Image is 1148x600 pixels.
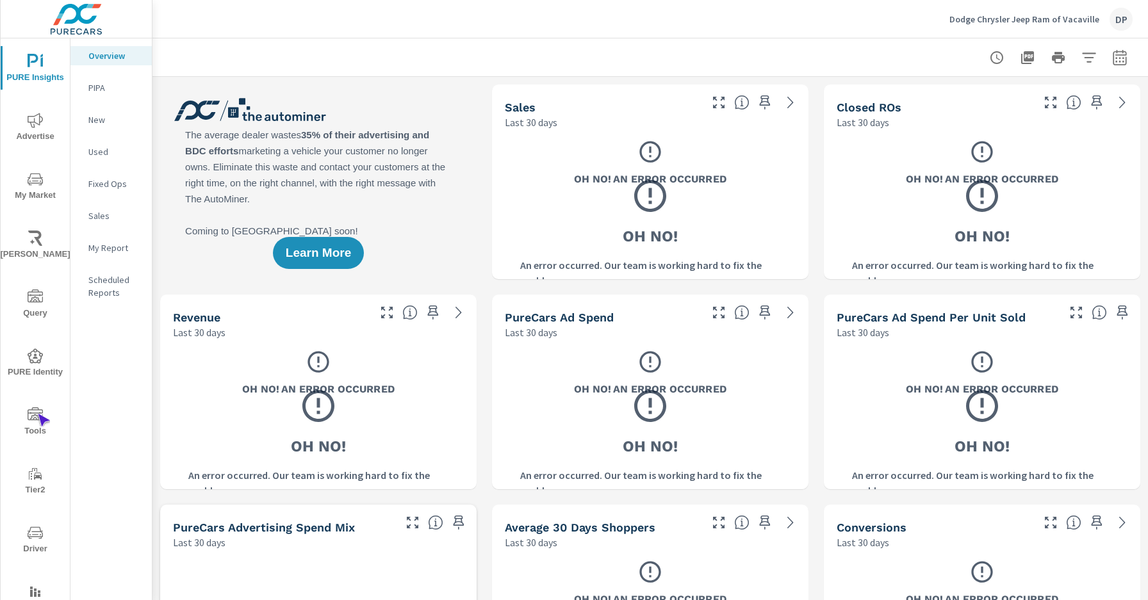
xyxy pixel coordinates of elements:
div: Fixed Ops [70,174,152,193]
p: Last 30 days [837,115,889,130]
h3: Oh No! An Error Occurred [574,172,726,186]
p: Overview [88,49,142,62]
span: My Market [4,172,66,203]
div: New [70,110,152,129]
button: Make Fullscreen [1040,512,1061,533]
p: PIPA [88,81,142,94]
h5: Sales [505,101,536,114]
button: Make Fullscreen [1066,302,1086,323]
span: Save this to your personalized report [1086,512,1107,533]
p: An error occurred. Our team is working hard to fix the problem. [852,257,1112,288]
h3: Oh No! [955,435,1010,457]
a: See more details in report [780,302,801,323]
span: Save this to your personalized report [1086,92,1107,113]
button: Make Fullscreen [709,92,729,113]
p: Last 30 days [505,535,557,550]
div: Scheduled Reports [70,270,152,302]
div: Used [70,142,152,161]
button: Make Fullscreen [709,512,729,533]
button: Print Report [1045,45,1071,70]
p: My Report [88,241,142,254]
p: Fixed Ops [88,177,142,190]
div: PIPA [70,78,152,97]
span: Number of Repair Orders Closed by the selected dealership group over the selected time range. [So... [1066,95,1081,110]
p: An error occurred. Our team is working hard to fix the problem. [852,467,1112,498]
div: DP [1110,8,1133,31]
p: Last 30 days [505,325,557,340]
a: See more details in report [1112,92,1133,113]
p: Last 30 days [173,535,225,550]
h3: Oh No! [623,225,678,247]
a: See more details in report [1112,512,1133,533]
span: Save this to your personalized report [448,512,469,533]
p: Used [88,145,142,158]
p: Last 30 days [173,325,225,340]
span: This table looks at how you compare to the amount of budget you spend per channel as opposed to y... [428,515,443,530]
p: Sales [88,209,142,222]
span: Tools [4,407,66,439]
h5: PureCars Ad Spend [505,311,614,324]
span: PURE Insights [4,54,66,85]
span: Save this to your personalized report [423,302,443,323]
a: See more details in report [780,512,801,533]
span: Learn More [286,247,351,259]
p: Last 30 days [837,325,889,340]
span: Total cost of media for all PureCars channels for the selected dealership group over the selected... [734,305,750,320]
span: A rolling 30 day total of daily Shoppers on the dealership website, averaged over the selected da... [734,515,750,530]
p: Last 30 days [837,535,889,550]
span: Query [4,289,66,321]
p: An error occurred. Our team is working hard to fix the problem. [520,467,780,498]
span: Advertise [4,113,66,144]
span: Save this to your personalized report [1112,302,1133,323]
h5: PureCars Ad Spend Per Unit Sold [837,311,1026,324]
p: Last 30 days [505,115,557,130]
button: Select Date Range [1107,45,1133,70]
button: Make Fullscreen [377,302,397,323]
p: Scheduled Reports [88,273,142,299]
div: Overview [70,46,152,65]
span: Tier2 [4,466,66,498]
h3: Oh No! An Error Occurred [242,382,395,396]
p: An error occurred. Our team is working hard to fix the problem. [520,257,780,288]
h3: Oh No! An Error Occurred [906,172,1058,186]
h3: Oh No! An Error Occurred [574,382,726,396]
h5: Conversions [837,521,906,534]
p: Dodge Chrysler Jeep Ram of Vacaville [949,13,1099,25]
a: See more details in report [780,92,801,113]
div: Sales [70,206,152,225]
button: Make Fullscreen [402,512,423,533]
h5: Revenue [173,311,220,324]
h5: Average 30 Days Shoppers [505,521,655,534]
h3: Oh No! [955,225,1010,247]
span: Save this to your personalized report [755,92,775,113]
span: Average cost of advertising per each vehicle sold at the dealer over the selected date range. The... [1092,305,1107,320]
h3: Oh No! [291,435,346,457]
div: My Report [70,238,152,257]
p: New [88,113,142,126]
span: [PERSON_NAME] [4,231,66,262]
button: Make Fullscreen [709,302,729,323]
h3: Oh No! An Error Occurred [906,382,1058,396]
a: See more details in report [448,302,469,323]
span: Save this to your personalized report [755,302,775,323]
h5: PureCars Advertising Spend Mix [173,521,355,534]
h5: Closed ROs [837,101,901,114]
span: Total sales revenue over the selected date range. [Source: This data is sourced from the dealer’s... [402,305,418,320]
button: Apply Filters [1076,45,1102,70]
span: The number of dealer-specified goals completed by a visitor. [Source: This data is provided by th... [1066,515,1081,530]
button: Make Fullscreen [1040,92,1061,113]
h3: Oh No! [623,435,678,457]
span: Save this to your personalized report [755,512,775,533]
button: Learn More [273,237,364,269]
p: An error occurred. Our team is working hard to fix the problem. [188,467,448,498]
span: Number of vehicles sold by the dealership over the selected date range. [Source: This data is sou... [734,95,750,110]
button: "Export Report to PDF" [1015,45,1040,70]
span: Driver [4,525,66,556]
span: PURE Identity [4,348,66,380]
